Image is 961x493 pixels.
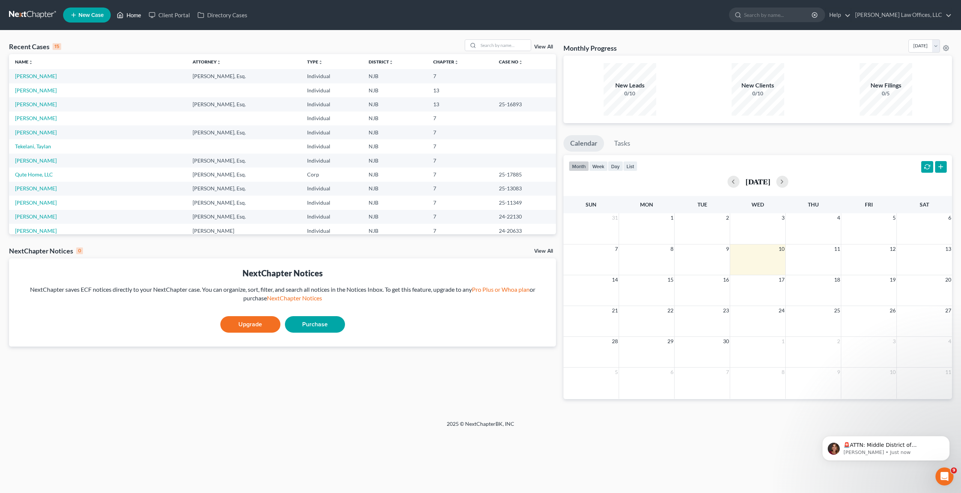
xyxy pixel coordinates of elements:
span: 9 [951,467,957,473]
a: [PERSON_NAME] [15,213,57,220]
td: NJB [363,196,427,210]
button: week [589,161,608,171]
div: 0/10 [732,90,784,97]
div: 2025 © NextChapterBK, INC [267,420,694,434]
td: Individual [301,210,363,224]
span: 23 [722,306,730,315]
td: 13 [427,83,493,97]
button: day [608,161,623,171]
td: 7 [427,154,493,167]
span: 6 [947,213,952,222]
td: Individual [301,97,363,111]
td: Individual [301,83,363,97]
td: Individual [301,182,363,196]
td: NJB [363,210,427,224]
td: [PERSON_NAME], Esq. [187,182,301,196]
iframe: Intercom live chat [935,467,953,485]
td: Individual [301,139,363,153]
div: 0/5 [860,90,912,97]
a: [PERSON_NAME] [15,185,57,191]
span: 24 [778,306,785,315]
a: [PERSON_NAME] Law Offices, LLC [851,8,952,22]
input: Search by name... [744,8,813,22]
span: 16 [722,275,730,284]
a: Purchase [285,316,345,333]
span: 28 [611,337,619,346]
span: 13 [944,244,952,253]
a: [PERSON_NAME] [15,129,57,136]
td: NJB [363,69,427,83]
span: 15 [667,275,674,284]
span: 2 [836,337,841,346]
i: unfold_more [318,60,323,65]
span: 9 [725,244,730,253]
span: 11 [833,244,841,253]
a: [PERSON_NAME] [15,157,57,164]
span: 31 [611,213,619,222]
span: 2 [725,213,730,222]
a: Attorneyunfold_more [193,59,221,65]
span: 5 [614,368,619,377]
td: 25-17885 [493,167,556,181]
a: Chapterunfold_more [433,59,459,65]
span: 18 [833,275,841,284]
td: [PERSON_NAME], Esq. [187,154,301,167]
button: list [623,161,637,171]
iframe: Intercom notifications message [811,420,961,473]
span: 21 [611,306,619,315]
td: 7 [427,167,493,181]
span: 10 [889,368,896,377]
i: unfold_more [389,60,393,65]
td: Individual [301,224,363,238]
a: Tasks [607,135,637,152]
td: 7 [427,196,493,210]
span: 14 [611,275,619,284]
div: Recent Cases [9,42,61,51]
span: 3 [781,213,785,222]
a: Upgrade [220,316,280,333]
td: 7 [427,210,493,224]
span: 1 [781,337,785,346]
div: New Filings [860,81,912,90]
i: unfold_more [454,60,459,65]
td: 7 [427,112,493,125]
button: month [569,161,589,171]
td: Corp [301,167,363,181]
span: 7 [614,244,619,253]
a: Directory Cases [194,8,251,22]
span: 6 [670,368,674,377]
a: View All [534,249,553,254]
span: Thu [808,201,819,208]
a: [PERSON_NAME] [15,228,57,234]
td: Individual [301,112,363,125]
td: NJB [363,112,427,125]
td: NJB [363,154,427,167]
h3: Monthly Progress [563,44,617,53]
a: [PERSON_NAME] [15,73,57,79]
td: 24-22130 [493,210,556,224]
a: [PERSON_NAME] [15,199,57,206]
td: Individual [301,69,363,83]
td: 7 [427,125,493,139]
div: New Leads [604,81,656,90]
td: 7 [427,224,493,238]
span: 27 [944,306,952,315]
span: 8 [670,244,674,253]
td: Individual [301,154,363,167]
span: 11 [944,368,952,377]
span: Fri [865,201,873,208]
td: 13 [427,97,493,111]
td: [PERSON_NAME], Esq. [187,210,301,224]
span: Sun [586,201,596,208]
i: unfold_more [29,60,33,65]
a: Client Portal [145,8,194,22]
a: Case Nounfold_more [499,59,523,65]
span: 4 [947,337,952,346]
td: [PERSON_NAME], Esq. [187,125,301,139]
td: [PERSON_NAME], Esq. [187,196,301,210]
span: Wed [752,201,764,208]
td: Individual [301,196,363,210]
div: 0/10 [604,90,656,97]
a: Qute Home, LLC [15,171,53,178]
